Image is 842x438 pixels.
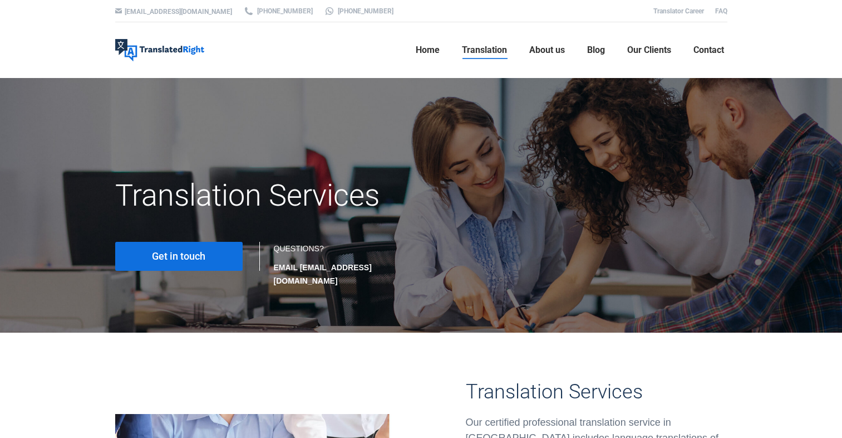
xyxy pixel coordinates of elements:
a: Contact [690,32,727,68]
a: About us [526,32,568,68]
span: Home [416,45,440,56]
a: FAQ [715,7,727,15]
strong: EMAIL [EMAIL_ADDRESS][DOMAIN_NAME] [274,263,372,285]
span: Blog [587,45,605,56]
span: Translation [462,45,507,56]
a: [EMAIL_ADDRESS][DOMAIN_NAME] [125,8,232,16]
img: Translated Right [115,39,204,61]
div: QUESTIONS? [274,242,410,288]
span: Get in touch [152,251,205,262]
span: Contact [693,45,724,56]
a: [PHONE_NUMBER] [324,6,393,16]
a: Blog [584,32,608,68]
a: Get in touch [115,242,243,271]
h3: Translation Services [466,380,727,403]
a: Translation [459,32,510,68]
span: About us [529,45,565,56]
span: Our Clients [627,45,671,56]
a: Translator Career [653,7,704,15]
h1: Translation Services [115,177,518,214]
a: Home [412,32,443,68]
a: Our Clients [624,32,674,68]
a: [PHONE_NUMBER] [243,6,313,16]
